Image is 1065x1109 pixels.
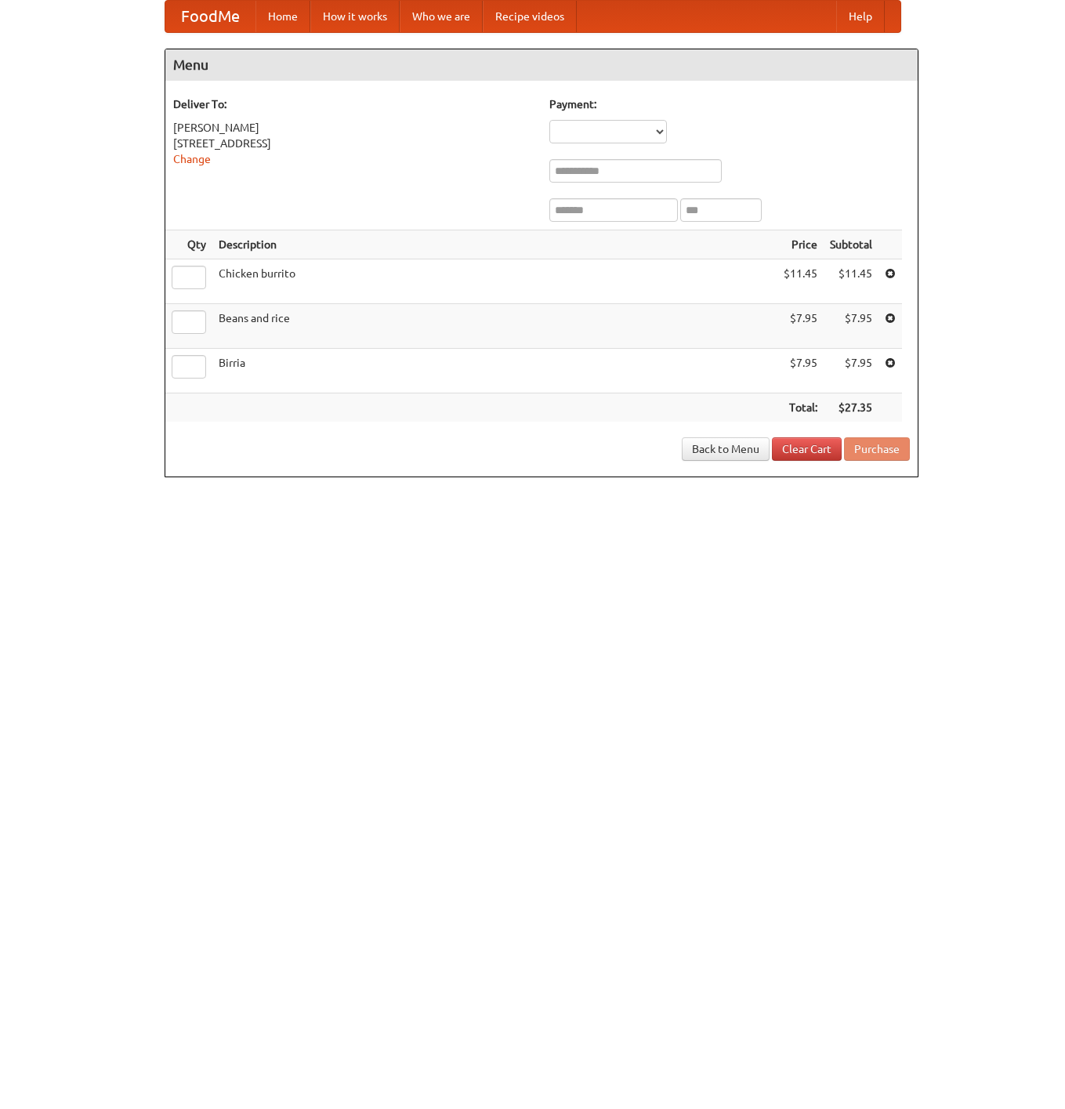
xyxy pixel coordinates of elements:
[824,230,878,259] th: Subtotal
[173,136,534,151] div: [STREET_ADDRESS]
[777,230,824,259] th: Price
[212,230,777,259] th: Description
[824,349,878,393] td: $7.95
[777,304,824,349] td: $7.95
[212,304,777,349] td: Beans and rice
[824,259,878,304] td: $11.45
[165,49,918,81] h4: Menu
[777,393,824,422] th: Total:
[772,437,842,461] a: Clear Cart
[483,1,577,32] a: Recipe videos
[165,1,255,32] a: FoodMe
[682,437,770,461] a: Back to Menu
[844,437,910,461] button: Purchase
[824,393,878,422] th: $27.35
[836,1,885,32] a: Help
[173,153,211,165] a: Change
[777,259,824,304] td: $11.45
[777,349,824,393] td: $7.95
[173,96,534,112] h5: Deliver To:
[255,1,310,32] a: Home
[400,1,483,32] a: Who we are
[212,349,777,393] td: Birria
[824,304,878,349] td: $7.95
[173,120,534,136] div: [PERSON_NAME]
[165,230,212,259] th: Qty
[310,1,400,32] a: How it works
[212,259,777,304] td: Chicken burrito
[549,96,910,112] h5: Payment:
